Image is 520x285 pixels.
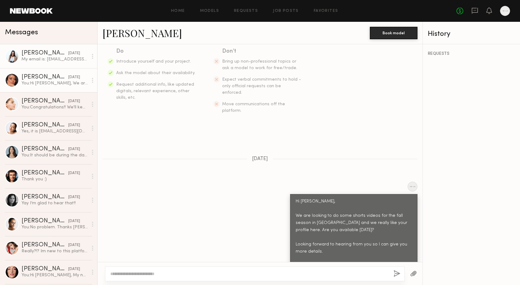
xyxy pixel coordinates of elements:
[296,198,412,270] div: Hi [PERSON_NAME], We are looking to do some shorts videos for the fall season in [GEOGRAPHIC_DATA...
[68,170,80,176] div: [DATE]
[21,248,88,254] div: Really?!? Im new to this platform… I have no idea where this rate is, I will try to find it! Than...
[68,266,80,272] div: [DATE]
[252,156,268,162] span: [DATE]
[68,242,80,248] div: [DATE]
[21,50,68,56] div: [PERSON_NAME]
[21,122,68,128] div: [PERSON_NAME]
[21,272,88,278] div: You: Hi [PERSON_NAME], My name is [PERSON_NAME], and I'm the Creative Director at "The Sum". We a...
[21,266,68,272] div: [PERSON_NAME]
[428,52,515,56] div: REQUESTS
[222,102,285,113] span: Move communications off the platform.
[222,59,297,70] span: Bring up non-professional topics or ask a model to work for free/trade.
[21,80,88,86] div: You: Hi [PERSON_NAME], We are looking to do some shorts videos for the fall season in [GEOGRAPHIC...
[222,78,301,95] span: Expect verbal commitments to hold - only official requests can be enforced.
[21,104,88,110] div: You: Congratulations!! We'll keep you in mind for next year :)
[21,194,68,200] div: [PERSON_NAME]
[68,50,80,56] div: [DATE]
[273,9,299,13] a: Job Posts
[103,26,182,40] a: [PERSON_NAME]
[21,74,68,80] div: [PERSON_NAME]
[68,74,80,80] div: [DATE]
[21,170,68,176] div: [PERSON_NAME]
[68,218,80,224] div: [DATE]
[21,176,88,182] div: Thank you :)
[370,27,417,39] button: Book model
[5,29,38,36] span: Messages
[222,47,302,56] div: Don’t
[171,9,185,13] a: Home
[21,56,88,62] div: My email is: [EMAIL_ADDRESS][DOMAIN_NAME]
[116,47,196,56] div: Do
[428,31,515,38] div: History
[68,122,80,128] div: [DATE]
[68,98,80,104] div: [DATE]
[21,224,88,230] div: You: No problem. Thanks [PERSON_NAME].
[116,59,191,64] span: Introduce yourself and your project.
[314,9,338,13] a: Favorites
[21,200,88,206] div: Yay I’m glad to hear that!!
[200,9,219,13] a: Models
[68,146,80,152] div: [DATE]
[116,83,194,100] span: Request additional info, like updated digitals, relevant experience, other skills, etc.
[21,146,68,152] div: [PERSON_NAME]
[21,242,68,248] div: [PERSON_NAME]
[21,98,68,104] div: [PERSON_NAME]
[68,194,80,200] div: [DATE]
[21,218,68,224] div: [PERSON_NAME]
[234,9,258,13] a: Requests
[21,152,88,158] div: You: It should be during the day for about 6 hours. Do you have an email I can send you info to?
[21,128,88,134] div: Yes, it is [EMAIL_ADDRESS][DOMAIN_NAME]
[116,71,195,75] span: Ask the model about their availability.
[370,30,417,35] a: Book model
